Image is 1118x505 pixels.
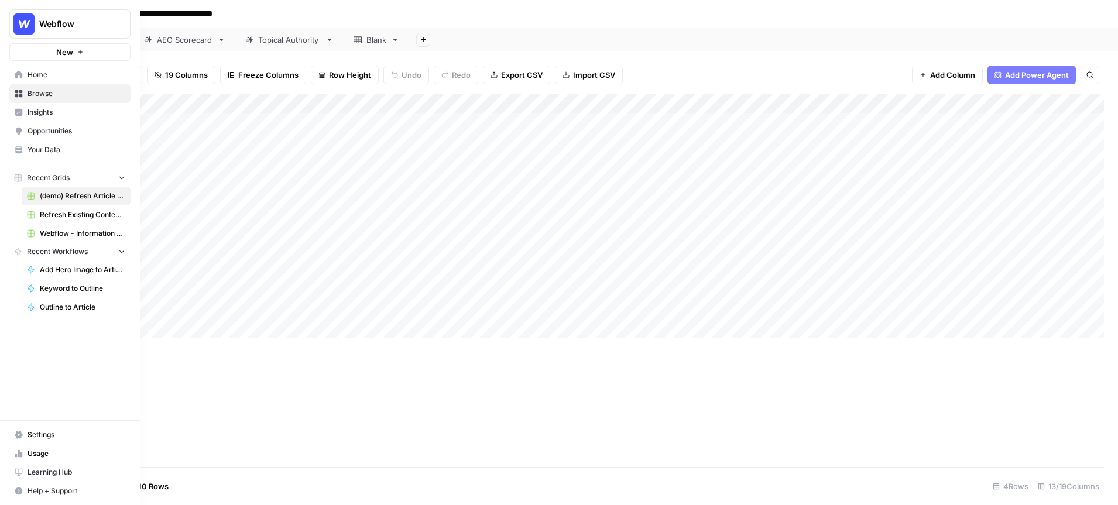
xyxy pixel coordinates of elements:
button: Export CSV [483,66,550,84]
a: AEO Scorecard [134,28,235,51]
span: Browse [28,88,125,99]
span: Recent Grids [27,173,70,183]
span: Row Height [329,69,371,81]
span: Webflow - Information Article -[PERSON_NAME] (Demo) [40,228,125,239]
span: Your Data [28,145,125,155]
a: Blank [344,28,409,51]
div: Blank [366,34,386,46]
a: Refresh Existing Content - Dakota - Demo [22,205,131,224]
a: Outline to Article [22,298,131,317]
span: Help + Support [28,486,125,496]
button: Freeze Columns [220,66,306,84]
div: Topical Authority [258,34,321,46]
span: Recent Workflows [27,246,88,257]
button: Undo [383,66,429,84]
a: Browse [9,84,131,103]
button: Add Power Agent [987,66,1076,84]
a: Learning Hub [9,463,131,482]
button: New [9,43,131,61]
a: Topical Authority [235,28,344,51]
span: Home [28,70,125,80]
span: Refresh Existing Content - Dakota - Demo [40,209,125,220]
button: Row Height [311,66,379,84]
button: 19 Columns [147,66,215,84]
span: Usage [28,448,125,459]
span: Export CSV [501,69,543,81]
button: Help + Support [9,482,131,500]
button: Import CSV [555,66,623,84]
span: Insights [28,107,125,118]
span: Import CSV [573,69,615,81]
div: AEO Scorecard [157,34,212,46]
button: Recent Grids [9,169,131,187]
a: Usage [9,444,131,463]
a: Webflow - Information Article -[PERSON_NAME] (Demo) [22,224,131,243]
img: Webflow Logo [13,13,35,35]
a: Insights [9,103,131,122]
div: 13/19 Columns [1033,477,1104,496]
a: (demo) Refresh Article Content & Analysis [22,187,131,205]
span: Keyword to Outline [40,283,125,294]
a: Settings [9,425,131,444]
button: Recent Workflows [9,243,131,260]
button: Workspace: Webflow [9,9,131,39]
span: Settings [28,430,125,440]
span: New [56,46,73,58]
a: Your Data [9,140,131,159]
span: Undo [402,69,421,81]
span: Webflow [39,18,110,30]
a: Keyword to Outline [22,279,131,298]
span: Freeze Columns [238,69,299,81]
span: (demo) Refresh Article Content & Analysis [40,191,125,201]
a: Home [9,66,131,84]
div: 4 Rows [988,477,1033,496]
span: Outline to Article [40,302,125,312]
span: Add Hero Image to Article [40,264,125,275]
span: Redo [452,69,471,81]
span: Add 10 Rows [122,480,169,492]
span: Opportunities [28,126,125,136]
button: Add Column [912,66,983,84]
span: Learning Hub [28,467,125,477]
a: Opportunities [9,122,131,140]
span: Add Power Agent [1005,69,1069,81]
a: Add Hero Image to Article [22,260,131,279]
button: Redo [434,66,478,84]
span: Add Column [930,69,975,81]
span: 19 Columns [165,69,208,81]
